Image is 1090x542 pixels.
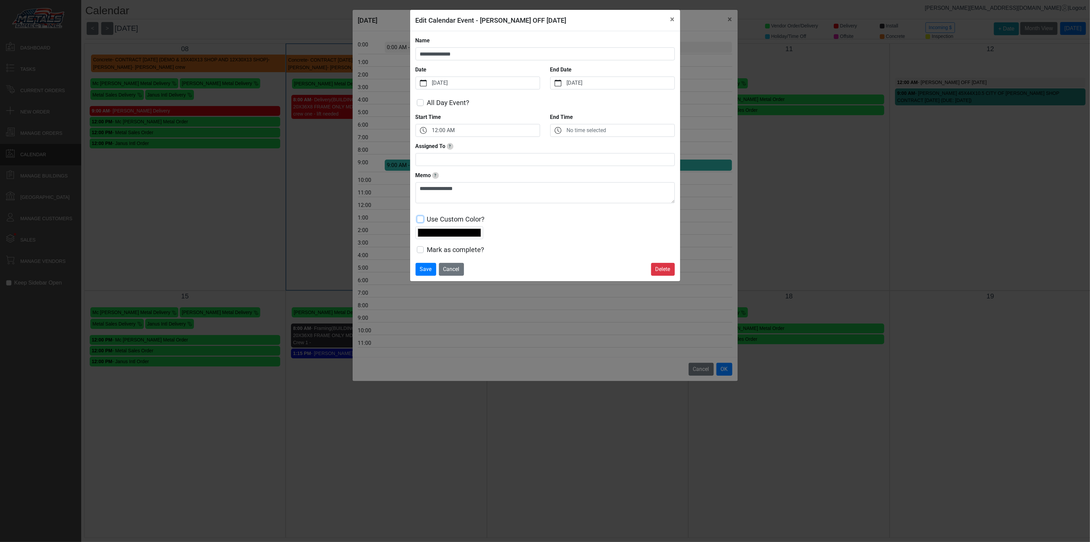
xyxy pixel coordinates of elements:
[416,263,436,276] button: Save
[420,266,432,272] span: Save
[550,114,573,120] strong: End Time
[416,124,431,137] button: clock
[432,172,439,179] span: Notes or Instructions for date - ex. 'Date was rescheduled by vendor'
[416,143,446,149] strong: Assigned To
[420,127,427,134] svg: clock
[416,15,566,25] h5: Edit Calendar Event - [PERSON_NAME] OFF [DATE]
[439,263,464,276] button: Cancel
[416,66,427,73] strong: Date
[427,98,469,108] label: All Day Event?
[431,77,540,89] label: [DATE]
[431,124,540,137] label: 12:00 AM
[427,245,484,255] label: Mark as complete?
[565,77,674,89] label: [DATE]
[427,214,485,224] label: Use Custom Color?
[565,124,674,137] label: No time selected
[416,37,430,44] strong: Name
[555,127,561,134] svg: clock
[551,124,565,137] button: clock
[416,114,441,120] strong: Start Time
[651,263,675,276] button: Delete
[551,77,565,89] button: calendar
[555,80,561,86] svg: calendar
[416,172,431,179] strong: Memo
[420,80,427,86] svg: calendar
[550,66,572,73] strong: End Date
[416,77,431,89] button: calendar
[447,143,453,150] span: Track who this date is assigned to this date - delviery driver, install crew, etc
[665,10,680,29] button: Close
